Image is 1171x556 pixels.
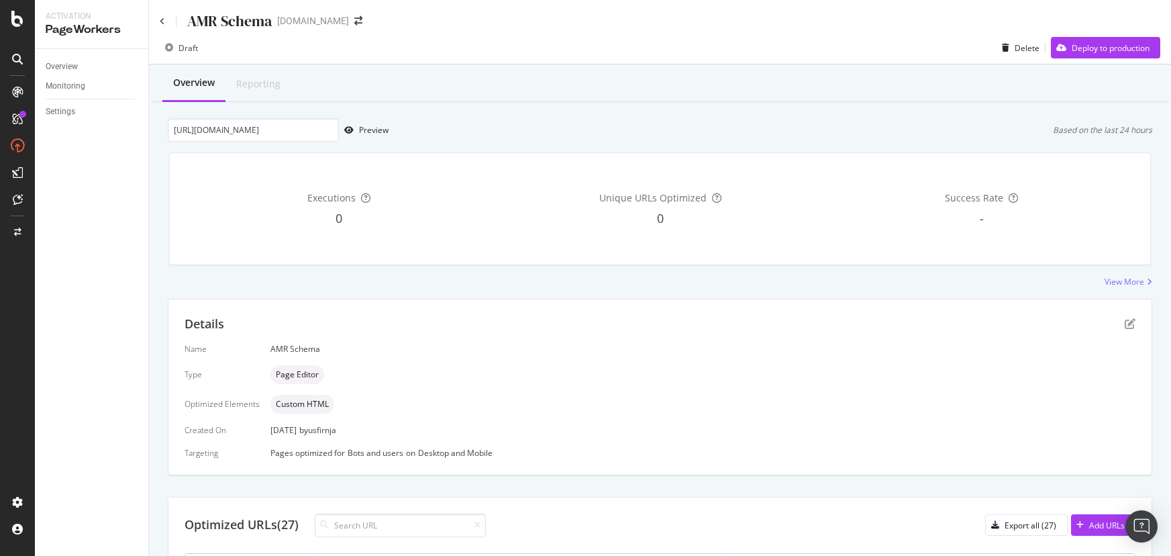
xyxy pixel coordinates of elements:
div: Monitoring [46,79,85,93]
div: Optimized Elements [185,398,260,410]
span: Success Rate [945,191,1003,204]
input: Search URL [315,514,486,537]
div: AMR Schema [270,343,1135,355]
input: Preview your optimization on a URL [168,118,339,142]
button: Export all (27) [985,514,1068,536]
div: Add URLs [1089,520,1125,531]
button: Deploy to production [1051,37,1160,58]
div: Settings [46,105,75,119]
div: View More [1105,276,1144,287]
a: Settings [46,105,139,119]
div: [DOMAIN_NAME] [277,14,349,28]
div: Overview [46,60,78,74]
div: Details [185,316,224,333]
div: Targeting [185,447,260,459]
div: neutral label [270,395,334,414]
a: View More [1105,276,1152,287]
div: pen-to-square [1125,318,1135,329]
div: Desktop and Mobile [418,447,493,459]
div: Preview [359,124,389,136]
div: Export all (27) [1005,520,1056,531]
span: Unique URLs Optimized [599,191,707,204]
span: 0 [657,210,664,226]
a: Overview [46,60,139,74]
div: Based on the last 24 hours [1053,124,1152,136]
button: Add URLs [1071,514,1135,536]
div: [DATE] [270,424,1135,436]
div: Activation [46,11,138,22]
div: Type [185,369,260,380]
span: Page Editor [276,371,319,379]
div: Deploy to production [1072,42,1150,54]
div: PageWorkers [46,22,138,38]
div: Pages optimized for on [270,447,1135,459]
div: Created On [185,424,260,436]
div: arrow-right-arrow-left [354,16,362,26]
div: by usfirnja [299,424,336,436]
div: neutral label [270,365,324,384]
button: Preview [339,120,389,141]
a: Monitoring [46,79,139,93]
div: Bots and users [348,447,403,459]
div: Name [185,343,260,355]
div: Open Intercom Messenger [1125,510,1158,543]
a: Click to go back [160,17,165,26]
span: 0 [336,210,342,226]
div: Draft [179,42,198,54]
div: Reporting [236,77,281,91]
div: Overview [173,76,215,89]
div: Delete [1015,42,1039,54]
span: Executions [307,191,356,204]
div: Optimized URLs (27) [185,516,299,534]
span: - [980,210,984,226]
div: AMR Schema [187,11,272,32]
button: Delete [997,37,1039,58]
span: Custom HTML [276,400,329,408]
